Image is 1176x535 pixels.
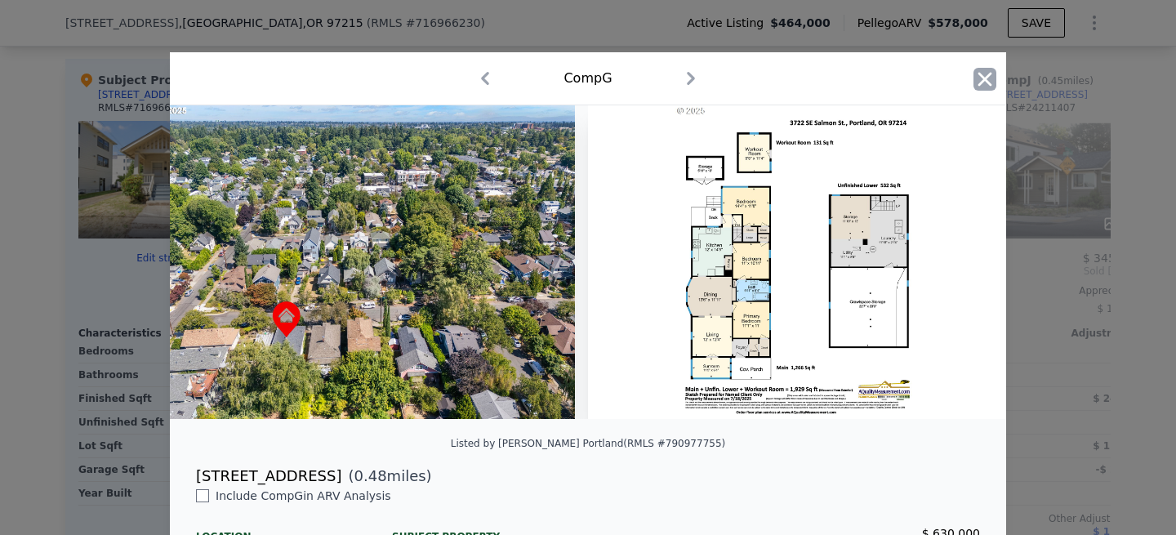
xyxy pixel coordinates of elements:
div: Listed by [PERSON_NAME] Portland (RMLS #790977755) [451,438,725,449]
div: [STREET_ADDRESS] [196,465,341,488]
div: Comp G [563,69,612,88]
span: ( miles) [341,465,431,488]
span: Include Comp G in ARV Analysis [209,489,398,502]
span: 0.48 [354,467,387,484]
img: Property Img [588,105,1006,419]
img: Property Img [157,105,575,419]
